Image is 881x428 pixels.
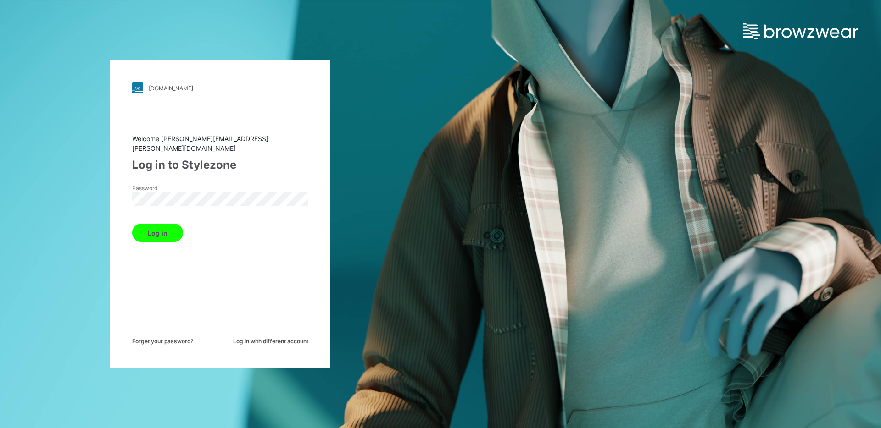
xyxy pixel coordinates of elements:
button: Log in [132,224,183,242]
label: Password [132,184,196,192]
span: Log in with different account [233,337,308,346]
div: Log in to Stylezone [132,157,308,173]
img: browzwear-logo.e42bd6dac1945053ebaf764b6aa21510.svg [743,23,858,39]
img: stylezone-logo.562084cfcfab977791bfbf7441f1a819.svg [132,82,143,93]
span: Forget your password? [132,337,194,346]
div: [DOMAIN_NAME] [149,85,193,92]
div: Welcome [PERSON_NAME][EMAIL_ADDRESS][PERSON_NAME][DOMAIN_NAME] [132,134,308,153]
a: [DOMAIN_NAME] [132,82,308,93]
